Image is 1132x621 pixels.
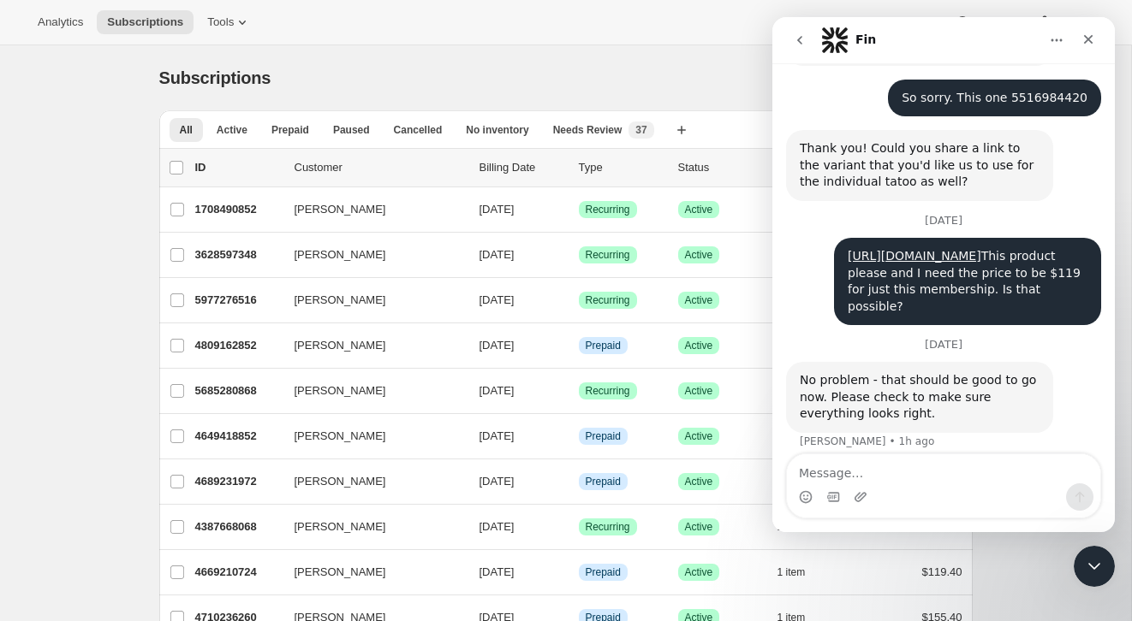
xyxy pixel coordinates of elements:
[586,520,630,534] span: Recurring
[586,293,630,307] span: Recurring
[284,513,456,541] button: [PERSON_NAME]
[586,429,621,443] span: Prepaid
[553,123,623,137] span: Needs Review
[107,15,183,29] span: Subscriptions
[195,470,962,494] div: 4689231972[PERSON_NAME][DATE]InfoPrepaidSuccessActive1 item$155.40
[295,382,386,399] span: [PERSON_NAME]
[685,429,713,443] span: Active
[1074,546,1115,587] iframe: Intercom live chat
[480,520,515,533] span: [DATE]
[480,565,515,578] span: [DATE]
[480,384,515,397] span: [DATE]
[480,293,515,306] span: [DATE]
[195,515,962,539] div: 4387668068[PERSON_NAME][DATE]SuccessRecurringSuccessActive1 item$12.95
[586,339,621,352] span: Prepaid
[586,203,630,216] span: Recurring
[668,118,695,142] button: Create new view
[295,246,386,263] span: [PERSON_NAME]
[295,564,386,581] span: [PERSON_NAME]
[685,339,713,352] span: Active
[586,565,621,579] span: Prepaid
[159,68,271,87] span: Subscriptions
[284,559,456,586] button: [PERSON_NAME]
[778,560,825,584] button: 1 item
[195,159,962,176] div: IDCustomerBilling DateTypeStatusItemsTotal
[480,475,515,488] span: [DATE]
[480,429,515,442] span: [DATE]
[271,123,309,137] span: Prepaid
[195,334,962,358] div: 4809162852[PERSON_NAME][DATE]InfoPrepaidSuccessActive1 item$155.40
[195,379,962,403] div: 5685280868[PERSON_NAME][DATE]SuccessRecurringSuccessActive1 item$12.95
[678,159,764,176] p: Status
[685,520,713,534] span: Active
[1053,15,1094,29] span: Settings
[586,248,630,262] span: Recurring
[195,243,962,267] div: 3628597348[PERSON_NAME][DATE]SuccessRecurringSuccessActive1 item$9.95
[195,518,281,535] p: 4387668068
[295,473,386,490] span: [PERSON_NAME]
[195,159,281,176] p: ID
[333,123,370,137] span: Paused
[685,475,713,488] span: Active
[480,339,515,352] span: [DATE]
[284,423,456,450] button: [PERSON_NAME]
[394,123,443,137] span: Cancelled
[195,337,281,354] p: 4809162852
[284,196,456,223] button: [PERSON_NAME]
[778,565,806,579] span: 1 item
[295,337,386,354] span: [PERSON_NAME]
[295,201,386,218] span: [PERSON_NAME]
[586,384,630,398] span: Recurring
[685,203,713,216] span: Active
[685,293,713,307] span: Active
[284,287,456,314] button: [PERSON_NAME]
[295,428,386,445] span: [PERSON_NAME]
[197,10,261,34] button: Tools
[586,475,621,488] span: Prepaid
[180,123,193,137] span: All
[284,468,456,495] button: [PERSON_NAME]
[195,560,962,584] div: 4669210724[PERSON_NAME][DATE]InfoPrepaidSuccessActive1 item$119.40
[772,17,1115,532] iframe: Intercom live chat
[480,159,565,176] p: Billing Date
[195,198,962,222] div: 1708490852[PERSON_NAME][DATE]SuccessRecurringSuccessActive1 item$8.00
[284,241,456,269] button: [PERSON_NAME]
[195,382,281,399] p: 5685280868
[207,15,234,29] span: Tools
[284,377,456,405] button: [PERSON_NAME]
[38,15,83,29] span: Analytics
[685,565,713,579] span: Active
[195,428,281,445] p: 4649418852
[195,288,962,312] div: 5977276516[PERSON_NAME][DATE]SuccessRecurringSuccessActive1 item$9.95
[284,332,456,359] button: [PERSON_NAME]
[195,473,281,490] p: 4689231972
[685,248,713,262] span: Active
[466,123,528,137] span: No inventory
[480,203,515,216] span: [DATE]
[635,123,646,137] span: 37
[195,201,281,218] p: 1708490852
[944,10,1022,34] button: Help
